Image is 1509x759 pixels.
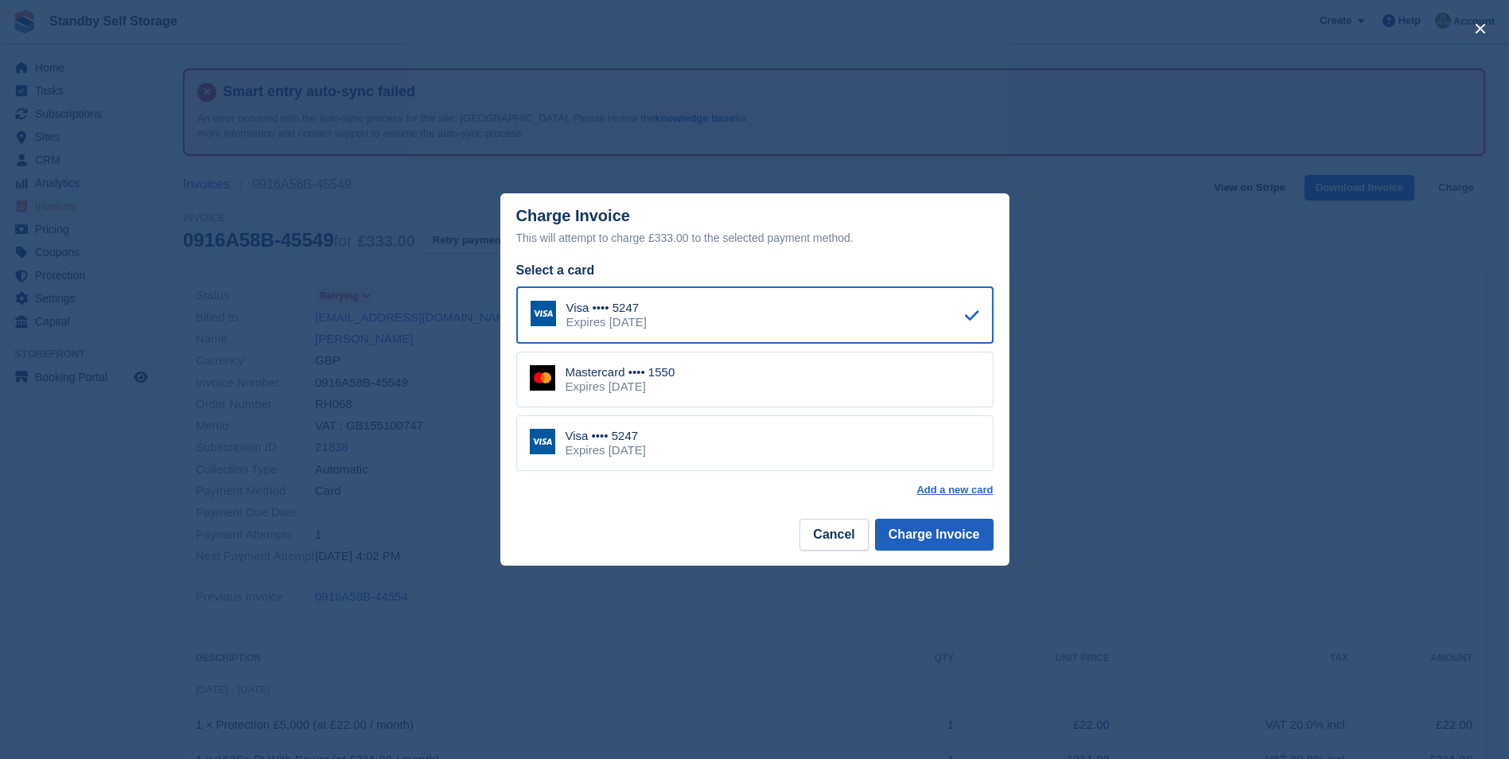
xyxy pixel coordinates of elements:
div: Expires [DATE] [566,443,646,457]
div: Expires [DATE] [566,315,647,329]
button: Charge Invoice [875,519,994,551]
div: Visa •••• 5247 [566,429,646,443]
a: Add a new card [916,484,993,496]
img: Visa Logo [531,301,556,326]
div: Expires [DATE] [566,379,675,394]
button: close [1468,16,1493,41]
div: Charge Invoice [516,207,994,247]
div: Select a card [516,261,994,280]
button: Cancel [799,519,868,551]
div: This will attempt to charge £333.00 to the selected payment method. [516,228,994,247]
div: Mastercard •••• 1550 [566,365,675,379]
img: Mastercard Logo [530,365,555,391]
div: Visa •••• 5247 [566,301,647,315]
img: Visa Logo [530,429,555,454]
